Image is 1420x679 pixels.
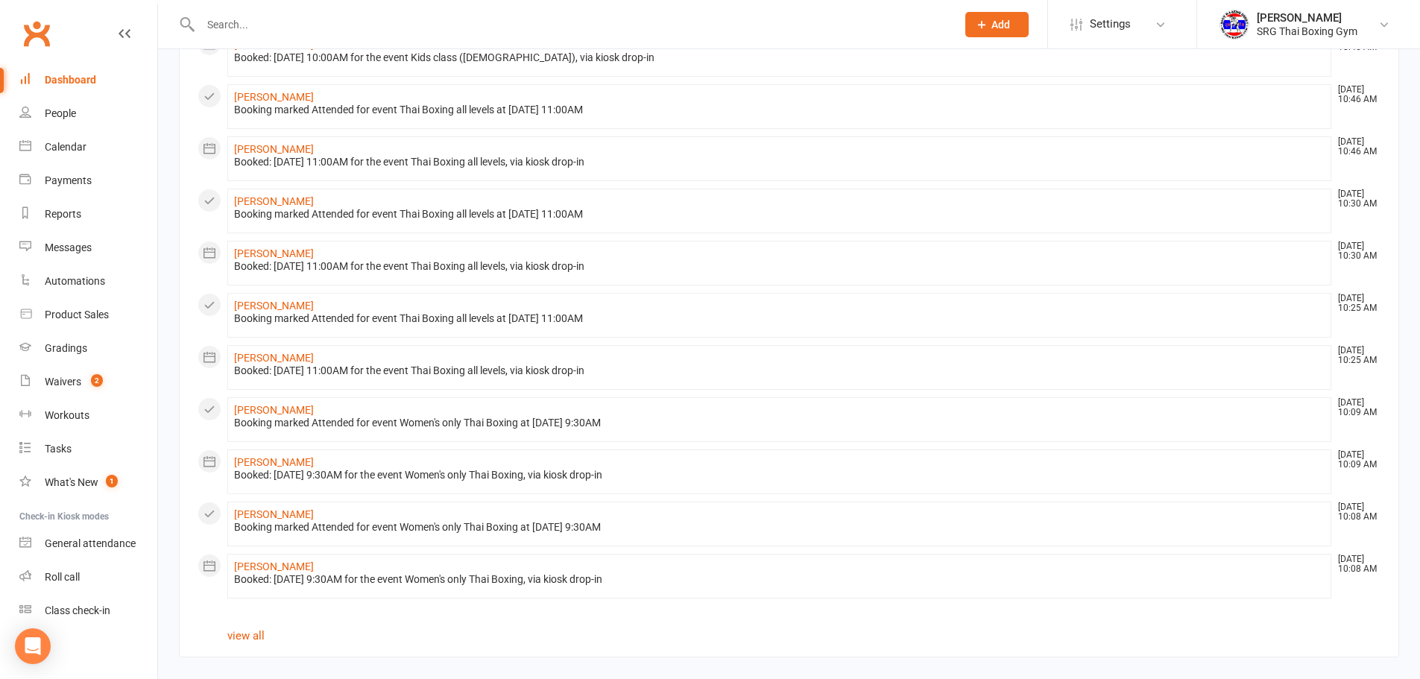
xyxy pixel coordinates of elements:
a: Workouts [19,399,157,432]
div: Waivers [45,376,81,388]
a: Roll call [19,560,157,594]
div: Booked: [DATE] 11:00AM for the event Thai Boxing all levels, via kiosk drop-in [234,260,1325,273]
a: Reports [19,198,157,231]
div: SRG Thai Boxing Gym [1257,25,1357,38]
div: Booking marked Attended for event Thai Boxing all levels at [DATE] 11:00AM [234,208,1325,221]
a: General attendance kiosk mode [19,527,157,560]
a: People [19,97,157,130]
div: [PERSON_NAME] [1257,11,1357,25]
div: Booking marked Attended for event Women's only Thai Boxing at [DATE] 9:30AM [234,521,1325,534]
a: What's New1 [19,466,157,499]
time: [DATE] 10:09 AM [1331,398,1380,417]
a: [PERSON_NAME] [234,195,314,207]
a: Gradings [19,332,157,365]
time: [DATE] 10:08 AM [1331,555,1380,574]
a: [PERSON_NAME] [234,560,314,572]
div: What's New [45,476,98,488]
a: [PERSON_NAME] [234,247,314,259]
a: Automations [19,265,157,298]
time: [DATE] 10:09 AM [1331,450,1380,470]
time: [DATE] 10:08 AM [1331,502,1380,522]
a: Messages [19,231,157,265]
a: Product Sales [19,298,157,332]
a: Tasks [19,432,157,466]
a: [PERSON_NAME] [234,404,314,416]
time: [DATE] 10:25 AM [1331,294,1380,313]
a: [PERSON_NAME] [234,352,314,364]
a: [PERSON_NAME] [234,39,314,51]
span: 2 [91,374,103,387]
time: [DATE] 10:46 AM [1331,137,1380,157]
div: Booked: [DATE] 10:00AM for the event Kids class ([DEMOGRAPHIC_DATA]), via kiosk drop-in [234,51,1325,64]
div: Workouts [45,409,89,421]
a: [PERSON_NAME] [234,91,314,103]
button: Add [965,12,1029,37]
div: Class check-in [45,604,110,616]
a: Clubworx [18,15,55,52]
div: Product Sales [45,309,109,320]
time: [DATE] 10:46 AM [1331,85,1380,104]
div: Booked: [DATE] 9:30AM for the event Women's only Thai Boxing, via kiosk drop-in [234,469,1325,481]
div: Booked: [DATE] 11:00AM for the event Thai Boxing all levels, via kiosk drop-in [234,364,1325,377]
div: Tasks [45,443,72,455]
time: [DATE] 10:30 AM [1331,241,1380,261]
a: Dashboard [19,63,157,97]
a: Class kiosk mode [19,594,157,628]
div: Booked: [DATE] 11:00AM for the event Thai Boxing all levels, via kiosk drop-in [234,156,1325,168]
a: Calendar [19,130,157,164]
span: 1 [106,475,118,487]
a: view all [227,629,265,642]
div: People [45,107,76,119]
div: Calendar [45,141,86,153]
div: Booked: [DATE] 9:30AM for the event Women's only Thai Boxing, via kiosk drop-in [234,573,1325,586]
div: Open Intercom Messenger [15,628,51,664]
a: [PERSON_NAME] [234,300,314,312]
img: thumb_image1718682644.png [1219,10,1249,40]
div: Booking marked Attended for event Thai Boxing all levels at [DATE] 11:00AM [234,104,1325,116]
time: [DATE] 10:30 AM [1331,189,1380,209]
span: Settings [1090,7,1131,41]
a: Waivers 2 [19,365,157,399]
div: Booking marked Attended for event Women's only Thai Boxing at [DATE] 9:30AM [234,417,1325,429]
div: General attendance [45,537,136,549]
a: [PERSON_NAME] [234,456,314,468]
div: Gradings [45,342,87,354]
div: Automations [45,275,105,287]
span: Add [991,19,1010,31]
a: [PERSON_NAME] [234,508,314,520]
div: Reports [45,208,81,220]
div: Roll call [45,571,80,583]
a: Payments [19,164,157,198]
input: Search... [196,14,946,35]
div: Payments [45,174,92,186]
div: Messages [45,241,92,253]
time: [DATE] 10:25 AM [1331,346,1380,365]
div: Dashboard [45,74,96,86]
a: [PERSON_NAME] [234,143,314,155]
div: Booking marked Attended for event Thai Boxing all levels at [DATE] 11:00AM [234,312,1325,325]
